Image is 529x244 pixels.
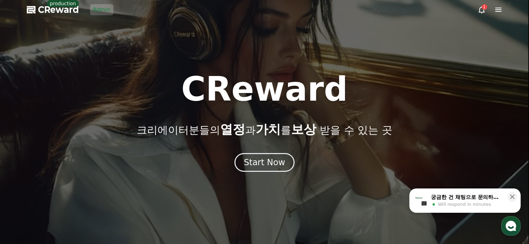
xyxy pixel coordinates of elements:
a: Start Now [234,160,295,167]
span: 가치 [256,122,281,136]
div: Start Now [244,157,285,168]
a: 1 [478,6,486,14]
h1: CReward [181,73,348,106]
a: Admin [90,4,113,15]
p: 크리에이터분들의 과 를 받을 수 있는 곳 [137,123,392,136]
button: Start Now [234,153,295,172]
span: 보상 [291,122,316,136]
span: CReward [38,4,79,15]
div: 1 [482,4,487,10]
span: 열정 [220,122,245,136]
a: CReward [27,4,79,15]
